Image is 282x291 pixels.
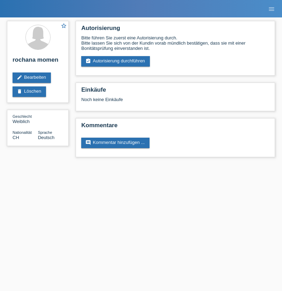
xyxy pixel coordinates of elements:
[85,140,91,145] i: comment
[38,135,55,140] span: Deutsch
[13,86,46,97] a: deleteLöschen
[13,135,19,140] span: Schweiz
[61,23,67,29] i: star_border
[13,130,32,135] span: Nationalität
[81,86,269,97] h2: Einkäufe
[85,58,91,64] i: assignment_turned_in
[13,72,51,83] a: editBearbeiten
[13,114,32,118] span: Geschlecht
[38,130,52,135] span: Sprache
[17,89,22,94] i: delete
[17,75,22,80] i: edit
[81,25,269,35] h2: Autorisierung
[81,122,269,132] h2: Kommentare
[61,23,67,30] a: star_border
[13,114,38,124] div: Weiblich
[81,35,269,51] div: Bitte führen Sie zuerst eine Autorisierung durch. Bitte lassen Sie sich von der Kundin vorab münd...
[268,6,275,13] i: menu
[13,56,63,67] h2: rochana momen
[81,56,150,67] a: assignment_turned_inAutorisierung durchführen
[81,97,269,107] div: Noch keine Einkäufe
[265,7,279,11] a: menu
[81,138,150,148] a: commentKommentar hinzufügen ...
